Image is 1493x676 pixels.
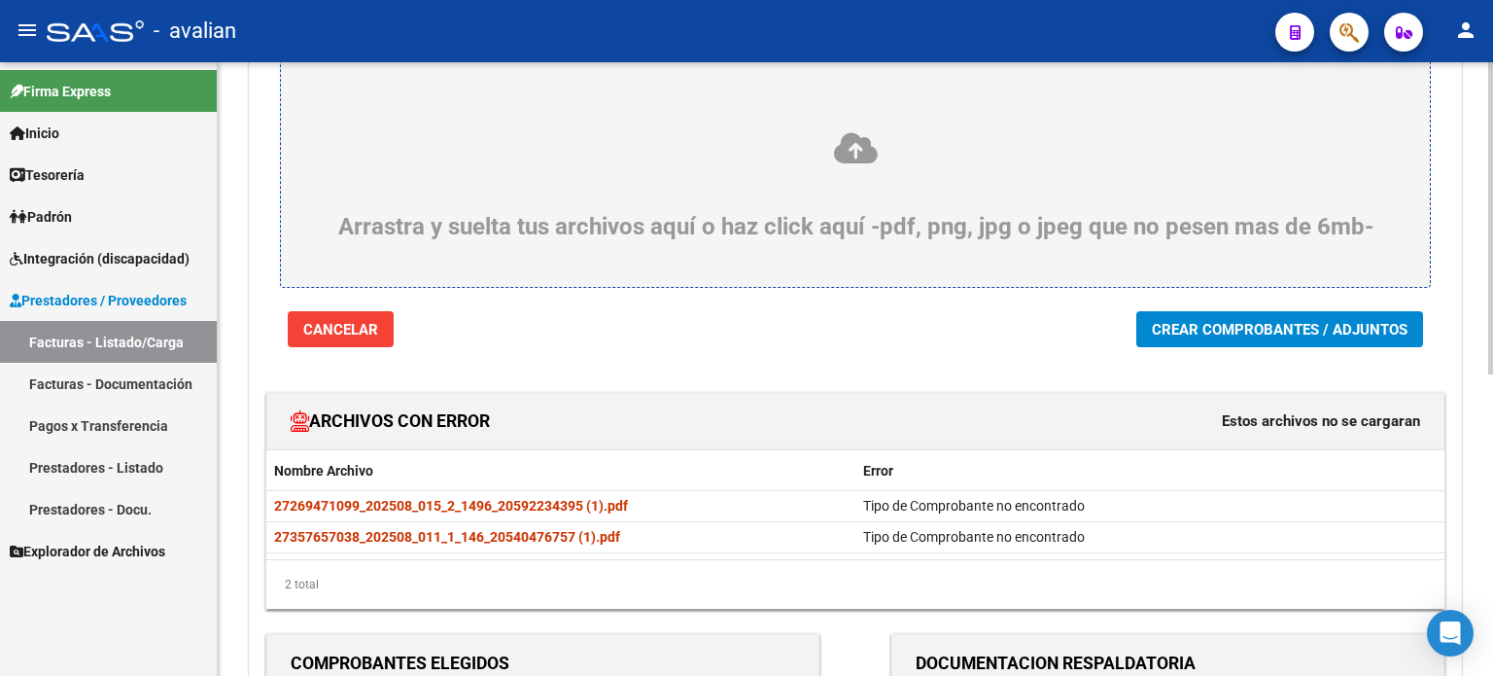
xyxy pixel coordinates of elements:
[1136,311,1423,347] button: Crear Comprobantes / Adjuntos
[266,450,855,492] datatable-header-cell: Nombre Archivo
[288,311,394,347] button: Cancelar
[863,498,1085,514] span: Tipo de Comprobante no encontrado
[328,130,1383,240] div: Arrastra y suelta tus archivos aquí o haz click aquí -pdf, png, jpg o jpeg que no pesen mas de 6mb-
[10,248,190,269] span: Integración (discapacidad)
[1152,321,1407,338] span: Crear Comprobantes / Adjuntos
[16,18,39,42] mat-icon: menu
[1222,410,1420,432] span: Estos archivos no se cargaran
[154,10,236,53] span: - avalian
[274,529,620,545] strong: 27357657038_202508_011_1_146_20540476757 (1).pdf
[10,123,59,144] span: Inicio
[10,164,85,186] span: Tesorería
[863,463,893,479] span: Error
[274,498,628,514] strong: 27269471099_202508_015_2_1496_20592234395 (1).pdf
[863,529,1085,545] span: Tipo de Comprobante no encontrado
[291,406,490,437] h1: ARCHIVOS CON ERROR
[10,541,165,562] span: Explorador de Archivos
[1454,18,1477,42] mat-icon: person
[855,450,1444,492] datatable-header-cell: Error
[266,560,1444,609] div: 2 total
[303,321,378,338] span: Cancelar
[10,206,72,228] span: Padrón
[10,81,111,102] span: Firma Express
[10,290,187,311] span: Prestadores / Proveedores
[274,463,373,479] span: Nombre Archivo
[1427,610,1474,657] div: Open Intercom Messenger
